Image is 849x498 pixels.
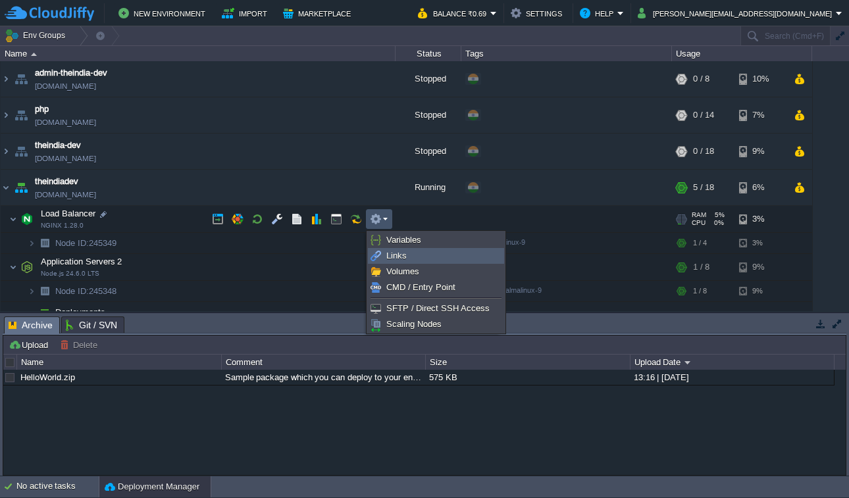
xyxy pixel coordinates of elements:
button: Delete [60,339,101,351]
div: 0 / 18 [693,134,714,169]
span: 0% [711,219,724,227]
div: Stopped [396,134,461,169]
button: Env Groups [5,26,70,45]
div: Upload Date [631,355,834,370]
img: AMDAwAAAACH5BAEAAAAALAAAAAABAAEAAAICRAEAOw== [36,233,54,253]
img: AMDAwAAAACH5BAEAAAAALAAAAAABAAEAAAICRAEAOw== [36,302,54,322]
div: 575 KB [426,370,629,385]
a: [DOMAIN_NAME] [35,80,96,93]
div: 7% [739,97,782,133]
a: php [35,103,49,116]
button: Deployment Manager [105,480,199,493]
div: Running [396,170,461,205]
img: AMDAwAAAACH5BAEAAAAALAAAAAABAAEAAAICRAEAOw== [28,233,36,253]
img: AMDAwAAAACH5BAEAAAAALAAAAAABAAEAAAICRAEAOw== [12,61,30,97]
img: AMDAwAAAACH5BAEAAAAALAAAAAABAAEAAAICRAEAOw== [9,254,17,280]
div: 10% [739,61,782,97]
span: Node ID: [55,286,89,296]
a: Application Servers 2Node.js 24.6.0 LTS [39,257,124,266]
button: New Environment [118,5,209,21]
a: Volumes [369,264,503,279]
img: AMDAwAAAACH5BAEAAAAALAAAAAABAAEAAAICRAEAOw== [18,206,36,232]
div: 6% [739,170,782,205]
a: admin-theindia-dev [35,66,107,80]
div: No active tasks [16,476,99,497]
span: 5% [711,211,725,219]
span: SFTP / Direct SSH Access [386,303,490,313]
img: AMDAwAAAACH5BAEAAAAALAAAAAABAAEAAAICRAEAOw== [1,97,11,133]
div: 1 / 4 [693,233,707,253]
div: 3% [739,206,782,232]
div: 1 / 8 [693,254,709,280]
a: Deployments [54,307,107,318]
img: CloudJiffy [5,5,94,22]
span: NGINX 1.28.0 [41,222,84,230]
img: AMDAwAAAACH5BAEAAAAALAAAAAABAAEAAAICRAEAOw== [12,134,30,169]
div: Size [426,355,629,370]
span: Volumes [386,266,419,276]
img: AMDAwAAAACH5BAEAAAAALAAAAAABAAEAAAICRAEAOw== [9,206,17,232]
button: Import [222,5,271,21]
a: Links [369,249,503,263]
div: Name [18,355,220,370]
a: theindiadev [35,175,78,188]
button: Upload [9,339,52,351]
a: Node ID:245348 [54,286,118,297]
span: Links [386,251,407,261]
span: Load Balancer [39,208,97,219]
div: Comment [222,355,425,370]
img: AMDAwAAAACH5BAEAAAAALAAAAAABAAEAAAICRAEAOw== [1,170,11,205]
button: [PERSON_NAME][EMAIL_ADDRESS][DOMAIN_NAME] [638,5,836,21]
img: AMDAwAAAACH5BAEAAAAALAAAAAABAAEAAAICRAEAOw== [28,302,36,322]
img: AMDAwAAAACH5BAEAAAAALAAAAAABAAEAAAICRAEAOw== [36,281,54,301]
div: 0 / 14 [693,97,714,133]
span: CMD / Entry Point [386,282,455,292]
a: Scaling Nodes [369,317,503,332]
img: AMDAwAAAACH5BAEAAAAALAAAAAABAAEAAAICRAEAOw== [18,254,36,280]
img: AMDAwAAAACH5BAEAAAAALAAAAAABAAEAAAICRAEAOw== [12,170,30,205]
a: [DOMAIN_NAME] [35,116,96,129]
span: CPU [692,219,706,227]
button: Settings [511,5,566,21]
button: Balance ₹0.69 [418,5,490,21]
a: CMD / Entry Point [369,280,503,295]
div: 13:16 | [DATE] [630,370,833,385]
div: 0 / 8 [693,61,709,97]
img: AMDAwAAAACH5BAEAAAAALAAAAAABAAEAAAICRAEAOw== [12,97,30,133]
button: Marketplace [283,5,355,21]
a: HelloWorld.zip [20,372,75,382]
a: Variables [369,233,503,247]
span: Archive [9,317,53,334]
span: Git / SVN [66,317,117,333]
a: SFTP / Direct SSH Access [369,301,503,316]
span: Node.js 24.6.0 LTS [41,270,99,278]
div: 9% [739,134,782,169]
div: Sample package which you can deploy to your environment. Feel free to delete and upload a package... [222,370,424,385]
div: 9% [739,254,782,280]
div: Stopped [396,97,461,133]
a: theindia-dev [35,139,81,152]
img: AMDAwAAAACH5BAEAAAAALAAAAAABAAEAAAICRAEAOw== [28,281,36,301]
a: Load BalancerNGINX 1.28.0 [39,209,97,218]
img: AMDAwAAAACH5BAEAAAAALAAAAAABAAEAAAICRAEAOw== [1,134,11,169]
div: Status [396,46,461,61]
span: Scaling Nodes [386,319,442,329]
a: [DOMAIN_NAME] [35,152,96,165]
div: 1 / 8 [693,281,707,301]
div: Stopped [396,61,461,97]
span: Variables [386,235,421,245]
div: 5 / 18 [693,170,714,205]
span: 245348 [54,286,118,297]
img: AMDAwAAAACH5BAEAAAAALAAAAAABAAEAAAICRAEAOw== [1,61,11,97]
div: Name [1,46,395,61]
span: Application Servers 2 [39,256,124,267]
span: 245349 [54,237,118,249]
img: AMDAwAAAACH5BAEAAAAALAAAAAABAAEAAAICRAEAOw== [31,53,37,56]
div: 9% [739,281,782,301]
button: Help [580,5,617,21]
